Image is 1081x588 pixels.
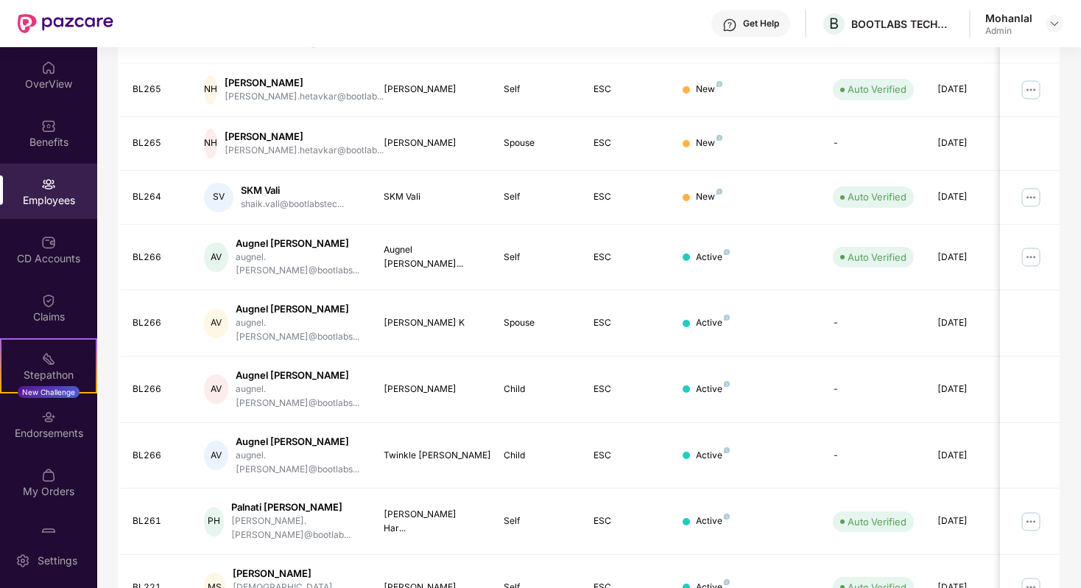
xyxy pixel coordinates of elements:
td: - [821,117,926,171]
div: augnel.[PERSON_NAME]@bootlabs... [236,382,360,410]
div: Augnel [PERSON_NAME] [236,302,360,316]
img: manageButton [1019,78,1043,102]
div: Augnel [PERSON_NAME] [236,368,360,382]
div: Auto Verified [848,514,906,529]
img: svg+xml;base64,PHN2ZyBpZD0iQmVuZWZpdHMiIHhtbG5zPSJodHRwOi8vd3d3LnczLm9yZy8yMDAwL3N2ZyIgd2lkdGg9Ij... [41,119,56,133]
div: [PERSON_NAME] [384,382,480,396]
div: [DATE] [937,382,1004,396]
div: AV [204,309,228,338]
div: SKM Vali [384,190,480,204]
img: svg+xml;base64,PHN2ZyB4bWxucz0iaHR0cDovL3d3dy53My5vcmcvMjAwMC9zdmciIHdpZHRoPSIyMSIgaGVpZ2h0PSIyMC... [41,351,56,366]
div: [PERSON_NAME].hetavkar@bootlab... [225,144,384,158]
div: SV [204,183,233,212]
div: Self [504,83,570,97]
div: [PERSON_NAME] [384,83,480,97]
img: svg+xml;base64,PHN2ZyBpZD0iUGF6Y2FyZCIgeG1sbnM9Imh0dHA6Ly93d3cudzMub3JnLzIwMDAvc3ZnIiB3aWR0aD0iMj... [41,526,56,541]
div: Get Help [743,18,779,29]
div: augnel.[PERSON_NAME]@bootlabs... [236,251,360,279]
div: Auto Verified [848,189,906,204]
div: BL265 [133,83,181,97]
img: svg+xml;base64,PHN2ZyB4bWxucz0iaHR0cDovL3d3dy53My5vcmcvMjAwMC9zdmciIHdpZHRoPSI4IiBoZWlnaHQ9IjgiIH... [724,315,730,321]
div: ESC [594,136,660,150]
div: BOOTLABS TECHNOLOGIES PRIVATE LIMITED [851,17,954,31]
div: shaik.vali@bootlabstec... [241,197,344,211]
div: Spouse [504,316,570,330]
div: AV [204,374,228,404]
div: [PERSON_NAME].hetavkar@bootlab... [225,90,384,104]
div: [PERSON_NAME] K [384,316,480,330]
div: Mohanlal [985,11,1032,25]
div: Auto Verified [848,82,906,97]
div: ESC [594,251,660,265]
div: Augnel [PERSON_NAME] [236,237,360,251]
div: ESC [594,316,660,330]
div: PH [204,507,224,536]
div: ESC [594,514,660,528]
img: svg+xml;base64,PHN2ZyBpZD0iRW5kb3JzZW1lbnRzIiB4bWxucz0iaHR0cDovL3d3dy53My5vcmcvMjAwMC9zdmciIHdpZH... [41,410,56,424]
div: Auto Verified [848,250,906,265]
img: svg+xml;base64,PHN2ZyB4bWxucz0iaHR0cDovL3d3dy53My5vcmcvMjAwMC9zdmciIHdpZHRoPSI4IiBoZWlnaHQ9IjgiIH... [724,447,730,453]
img: svg+xml;base64,PHN2ZyBpZD0iU2V0dGluZy0yMHgyMCIgeG1sbnM9Imh0dHA6Ly93d3cudzMub3JnLzIwMDAvc3ZnIiB3aW... [15,553,30,568]
div: Admin [985,25,1032,37]
div: BL266 [133,316,181,330]
div: Augnel [PERSON_NAME]... [384,243,480,271]
div: Stepathon [1,368,96,382]
div: Child [504,382,570,396]
div: Self [504,190,570,204]
img: manageButton [1019,510,1043,533]
div: [DATE] [937,316,1004,330]
div: [PERSON_NAME].[PERSON_NAME]@bootlab... [231,514,360,542]
td: - [821,423,926,489]
div: [DATE] [937,83,1004,97]
div: ESC [594,190,660,204]
div: [DATE] [937,449,1004,463]
div: New Challenge [18,386,80,398]
span: B [829,15,839,32]
div: Child [504,449,570,463]
td: - [821,290,926,357]
div: Active [696,316,730,330]
div: Settings [33,553,82,568]
div: Self [504,251,570,265]
div: BL266 [133,251,181,265]
div: [PERSON_NAME] Har... [384,508,480,536]
img: svg+xml;base64,PHN2ZyBpZD0iSGVscC0zMngzMiIgeG1sbnM9Imh0dHA6Ly93d3cudzMub3JnLzIwMDAvc3ZnIiB3aWR0aD... [722,18,737,32]
div: [PERSON_NAME] [233,567,360,581]
div: New [696,136,722,150]
img: svg+xml;base64,PHN2ZyB4bWxucz0iaHR0cDovL3d3dy53My5vcmcvMjAwMC9zdmciIHdpZHRoPSI4IiBoZWlnaHQ9IjgiIH... [716,135,722,141]
div: [PERSON_NAME] [225,76,384,90]
img: svg+xml;base64,PHN2ZyBpZD0iTXlfT3JkZXJzIiBkYXRhLW5hbWU9Ik15IE9yZGVycyIgeG1sbnM9Imh0dHA6Ly93d3cudz... [41,468,56,483]
div: BL261 [133,514,181,528]
div: New [696,190,722,204]
img: svg+xml;base64,PHN2ZyBpZD0iRHJvcGRvd24tMzJ4MzIiIHhtbG5zPSJodHRwOi8vd3d3LnczLm9yZy8yMDAwL3N2ZyIgd2... [1049,18,1060,29]
div: ESC [594,449,660,463]
img: svg+xml;base64,PHN2ZyBpZD0iQ2xhaW0iIHhtbG5zPSJodHRwOi8vd3d3LnczLm9yZy8yMDAwL3N2ZyIgd2lkdGg9IjIwIi... [41,293,56,308]
div: Active [696,514,730,528]
div: BL264 [133,190,181,204]
div: [PERSON_NAME] [384,136,480,150]
div: [DATE] [937,136,1004,150]
td: - [821,357,926,423]
div: ESC [594,382,660,396]
div: NH [204,129,217,158]
div: BL266 [133,382,181,396]
div: [DATE] [937,190,1004,204]
div: [PERSON_NAME] [225,130,384,144]
div: augnel.[PERSON_NAME]@bootlabs... [236,449,360,477]
div: Active [696,449,730,463]
img: svg+xml;base64,PHN2ZyB4bWxucz0iaHR0cDovL3d3dy53My5vcmcvMjAwMC9zdmciIHdpZHRoPSI4IiBoZWlnaHQ9IjgiIH... [724,579,730,585]
div: AV [204,242,228,272]
div: AV [204,441,228,470]
div: Active [696,251,730,265]
div: Self [504,514,570,528]
img: svg+xml;base64,PHN2ZyB4bWxucz0iaHR0cDovL3d3dy53My5vcmcvMjAwMC9zdmciIHdpZHRoPSI4IiBoZWlnaHQ9IjgiIH... [724,381,730,387]
img: manageButton [1019,186,1043,209]
div: SKM Vali [241,183,344,197]
div: [DATE] [937,251,1004,265]
div: Spouse [504,136,570,150]
img: manageButton [1019,245,1043,269]
div: New [696,83,722,97]
img: svg+xml;base64,PHN2ZyB4bWxucz0iaHR0cDovL3d3dy53My5vcmcvMjAwMC9zdmciIHdpZHRoPSI4IiBoZWlnaHQ9IjgiIH... [716,81,722,87]
img: svg+xml;base64,PHN2ZyBpZD0iRW1wbG95ZWVzIiB4bWxucz0iaHR0cDovL3d3dy53My5vcmcvMjAwMC9zdmciIHdpZHRoPS... [41,177,56,192]
div: ESC [594,83,660,97]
